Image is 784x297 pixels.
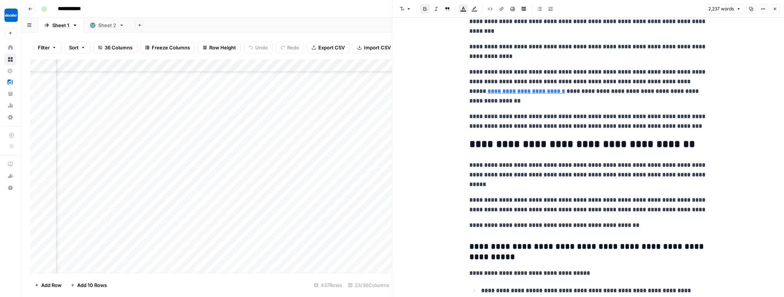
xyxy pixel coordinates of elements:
[4,9,18,22] img: Docebo Logo
[4,88,16,99] a: Your Data
[4,99,16,111] a: Usage
[77,281,107,289] span: Add 10 Rows
[69,44,79,51] span: Sort
[52,22,69,29] div: Sheet 1
[244,42,273,53] button: Undo
[705,4,744,14] button: 2,237 words
[352,42,396,53] button: Import CSV
[318,44,345,51] span: Export CSV
[64,42,90,53] button: Sort
[287,44,299,51] span: Redo
[311,279,345,291] div: 437 Rows
[255,44,268,51] span: Undo
[41,281,62,289] span: Add Row
[98,22,116,29] div: Sheet 2
[4,170,16,182] button: What's new?
[4,53,16,65] a: Browse
[209,44,236,51] span: Row Height
[4,6,16,25] button: Workspace: Docebo
[307,42,350,53] button: Export CSV
[152,44,190,51] span: Freeze Columns
[93,42,137,53] button: 36 Columns
[276,42,304,53] button: Redo
[38,18,84,33] a: Sheet 1
[364,44,391,51] span: Import CSV
[105,44,132,51] span: 36 Columns
[84,18,131,33] a: Sheet 2
[4,182,16,194] button: Help + Support
[198,42,241,53] button: Row Height
[708,6,734,12] span: 2,237 words
[30,279,66,291] button: Add Row
[5,170,16,182] div: What's new?
[345,279,392,291] div: 23/36 Columns
[4,42,16,53] a: Home
[7,79,13,85] img: y40elq8w6bmqlakrd2chaqr5nb67
[38,44,50,51] span: Filter
[66,279,111,291] button: Add 10 Rows
[4,111,16,123] a: Settings
[140,42,195,53] button: Freeze Columns
[4,158,16,170] a: AirOps Academy
[33,42,61,53] button: Filter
